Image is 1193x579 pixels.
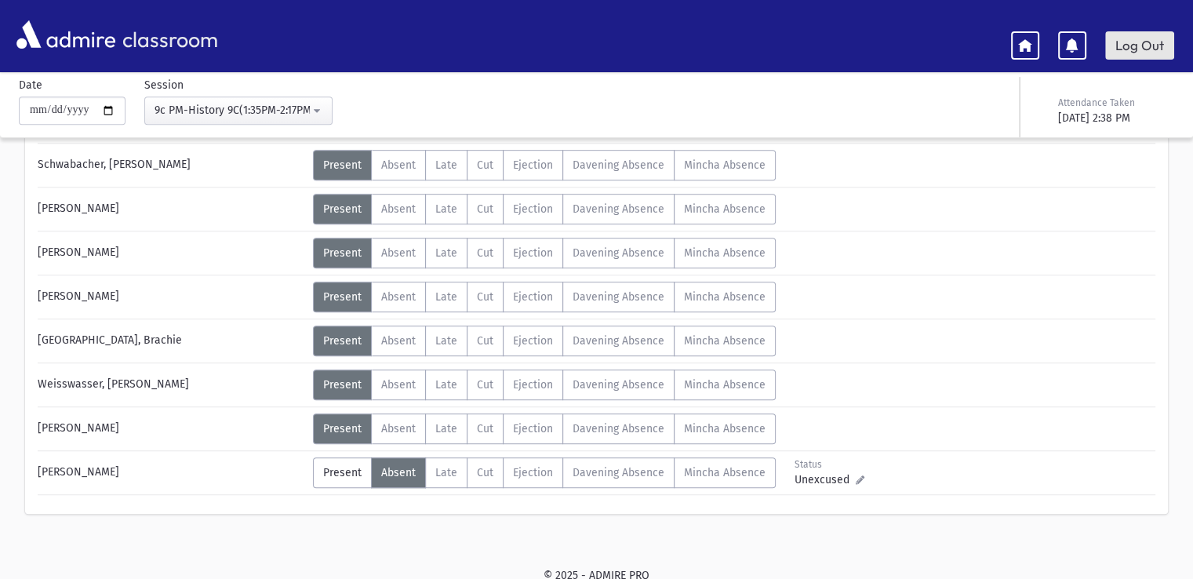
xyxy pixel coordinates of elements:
[795,457,864,472] div: Status
[30,457,313,488] div: [PERSON_NAME]
[13,16,119,53] img: AdmirePro
[119,14,218,56] span: classroom
[323,246,362,260] span: Present
[30,194,313,224] div: [PERSON_NAME]
[30,282,313,312] div: [PERSON_NAME]
[477,378,493,391] span: Cut
[795,472,856,488] span: Unexcused
[323,378,362,391] span: Present
[381,334,416,348] span: Absent
[684,378,766,391] span: Mincha Absence
[323,466,362,479] span: Present
[684,158,766,172] span: Mincha Absence
[30,370,313,400] div: Weisswasser, [PERSON_NAME]
[435,202,457,216] span: Late
[513,334,553,348] span: Ejection
[155,102,310,118] div: 9c PM-History 9C(1:35PM-2:17PM)
[313,326,776,356] div: AttTypes
[19,77,42,93] label: Date
[513,466,553,479] span: Ejection
[30,326,313,356] div: [GEOGRAPHIC_DATA], Brachie
[684,466,766,479] span: Mincha Absence
[477,466,493,479] span: Cut
[684,422,766,435] span: Mincha Absence
[313,282,776,312] div: AttTypes
[573,158,664,172] span: Davening Absence
[144,96,333,125] button: 9c PM-History 9C(1:35PM-2:17PM)
[513,202,553,216] span: Ejection
[477,158,493,172] span: Cut
[435,466,457,479] span: Late
[573,202,664,216] span: Davening Absence
[435,158,457,172] span: Late
[323,202,362,216] span: Present
[435,246,457,260] span: Late
[684,246,766,260] span: Mincha Absence
[573,378,664,391] span: Davening Absence
[435,290,457,304] span: Late
[323,334,362,348] span: Present
[30,150,313,180] div: Schwabacher, [PERSON_NAME]
[477,246,493,260] span: Cut
[513,158,553,172] span: Ejection
[1058,96,1171,110] div: Attendance Taken
[477,290,493,304] span: Cut
[477,202,493,216] span: Cut
[30,413,313,444] div: [PERSON_NAME]
[573,422,664,435] span: Davening Absence
[30,238,313,268] div: [PERSON_NAME]
[513,246,553,260] span: Ejection
[684,290,766,304] span: Mincha Absence
[573,334,664,348] span: Davening Absence
[381,246,416,260] span: Absent
[573,466,664,479] span: Davening Absence
[573,290,664,304] span: Davening Absence
[313,150,776,180] div: AttTypes
[313,413,776,444] div: AttTypes
[435,422,457,435] span: Late
[313,370,776,400] div: AttTypes
[513,378,553,391] span: Ejection
[144,77,184,93] label: Session
[381,290,416,304] span: Absent
[513,290,553,304] span: Ejection
[381,378,416,391] span: Absent
[381,466,416,479] span: Absent
[477,334,493,348] span: Cut
[435,334,457,348] span: Late
[381,422,416,435] span: Absent
[1058,110,1171,126] div: [DATE] 2:38 PM
[477,422,493,435] span: Cut
[323,158,362,172] span: Present
[323,422,362,435] span: Present
[381,158,416,172] span: Absent
[313,457,776,488] div: AttTypes
[313,194,776,224] div: AttTypes
[1105,31,1174,60] a: Log Out
[323,290,362,304] span: Present
[573,246,664,260] span: Davening Absence
[684,334,766,348] span: Mincha Absence
[381,202,416,216] span: Absent
[313,238,776,268] div: AttTypes
[513,422,553,435] span: Ejection
[435,378,457,391] span: Late
[684,202,766,216] span: Mincha Absence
